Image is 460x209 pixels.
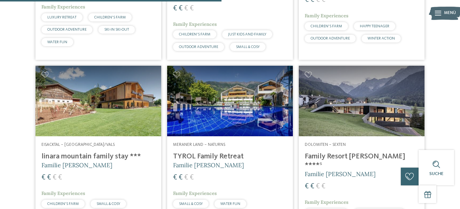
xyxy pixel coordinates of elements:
span: SMALL & COSY [179,202,203,206]
span: Familie [PERSON_NAME] [305,170,376,178]
span: € [321,183,325,190]
img: Familien Wellness Residence Tyrol **** [167,66,293,136]
span: CHILDREN’S FARM [179,32,210,36]
span: Eisacktal – [GEOGRAPHIC_DATA]/Vals [41,143,115,147]
span: € [179,174,183,181]
span: € [173,5,177,12]
span: Family Experiences [305,13,348,19]
span: WATER FUN [220,202,240,206]
span: € [184,5,188,12]
h4: Family Resort [PERSON_NAME] ****ˢ [305,152,419,170]
span: SKI-IN SKI-OUT [104,28,129,31]
span: € [190,5,194,12]
span: CHILDREN’S FARM [311,24,342,28]
span: WINTER ACTION [368,37,395,40]
span: € [47,174,51,181]
span: € [190,174,194,181]
span: OUTDOOR ADVENTURE [311,37,350,40]
img: Familienhotels gesucht? Hier findet ihr die besten! [35,66,161,136]
span: Family Experiences [305,199,348,205]
span: € [173,174,177,181]
span: Family Experiences [173,190,217,196]
span: CHILDREN’S FARM [94,16,126,19]
span: HAPPY TEENAGER [360,24,389,28]
span: € [53,174,57,181]
h4: TYROL Family Retreat [173,152,287,161]
span: SMALL & COSY [97,202,120,206]
span: LUXURY RETREAT [47,16,77,19]
span: Family Experiences [173,21,217,27]
img: Family Resort Rainer ****ˢ [299,66,425,136]
span: Suche [429,171,443,176]
span: OUTDOOR ADVENTURE [179,45,218,49]
span: € [58,174,62,181]
span: Meraner Land – Naturns [173,143,225,147]
span: Familie [PERSON_NAME] [41,161,112,169]
span: Family Experiences [41,4,85,10]
span: JUST KIDS AND FAMILY [228,32,266,36]
span: € [316,183,320,190]
span: SMALL & COSY [236,45,260,49]
span: € [179,5,183,12]
span: CHILDREN’S FARM [47,202,79,206]
span: Dolomiten – Sexten [305,143,346,147]
h4: linara mountain family stay *** [41,152,155,161]
span: Familie [PERSON_NAME] [173,161,244,169]
span: WATER FUN [47,40,67,44]
span: € [310,183,314,190]
span: € [184,174,188,181]
span: € [41,174,45,181]
span: OUTDOOR ADVENTURE [47,28,87,31]
span: Family Experiences [41,190,85,196]
span: € [305,183,309,190]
